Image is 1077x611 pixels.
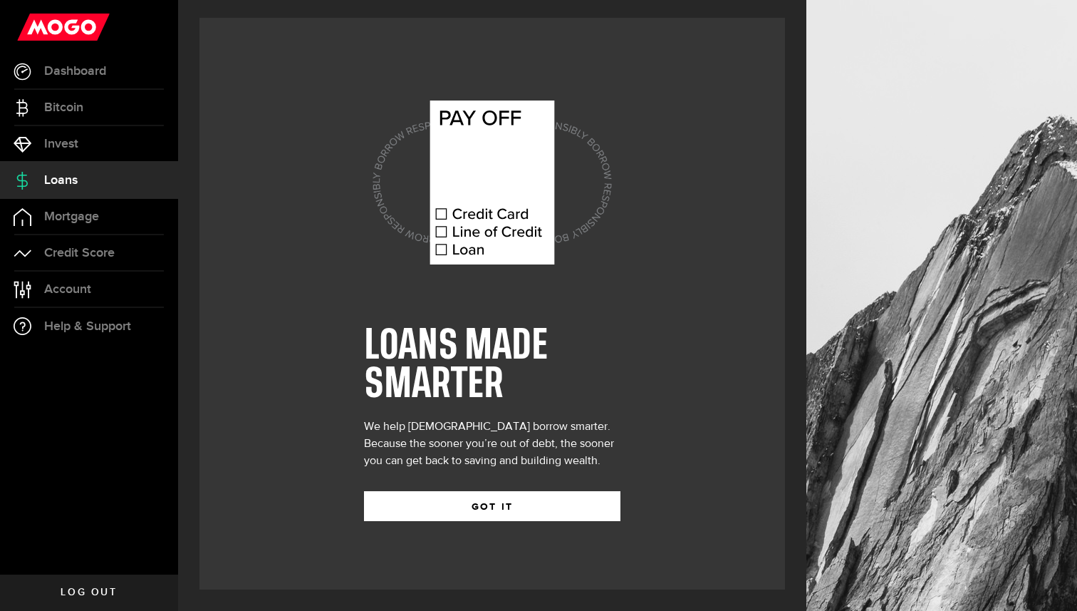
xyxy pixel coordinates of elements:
[44,138,78,150] span: Invest
[364,419,620,470] div: We help [DEMOGRAPHIC_DATA] borrow smarter. Because the sooner you’re out of debt, the sooner you ...
[44,101,83,114] span: Bitcoin
[44,65,106,78] span: Dashboard
[44,320,131,333] span: Help & Support
[61,587,117,597] span: Log out
[44,210,99,223] span: Mortgage
[44,174,78,187] span: Loans
[44,247,115,260] span: Credit Score
[364,491,620,521] button: GOT IT
[364,327,620,404] h1: LOANS MADE SMARTER
[44,283,91,296] span: Account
